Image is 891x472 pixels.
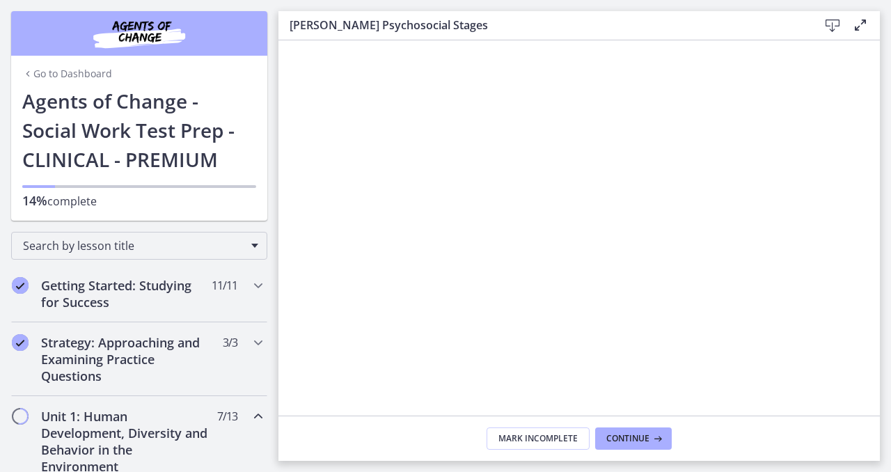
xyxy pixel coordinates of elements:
img: Agents of Change Social Work Test Prep [56,17,223,50]
i: Completed [12,334,29,351]
span: Continue [606,433,649,444]
span: Mark Incomplete [498,433,578,444]
button: Mark Incomplete [487,427,590,450]
button: Continue [595,427,672,450]
span: 7 / 13 [217,408,237,425]
h3: [PERSON_NAME] Psychosocial Stages [290,17,796,33]
span: Search by lesson title [23,238,244,253]
span: 3 / 3 [223,334,237,351]
a: Go to Dashboard [22,67,112,81]
h2: Strategy: Approaching and Examining Practice Questions [41,334,211,384]
div: Search by lesson title [11,232,267,260]
p: complete [22,192,256,210]
h2: Getting Started: Studying for Success [41,277,211,310]
h1: Agents of Change - Social Work Test Prep - CLINICAL - PREMIUM [22,86,256,174]
span: 11 / 11 [212,277,237,294]
span: 14% [22,192,47,209]
i: Completed [12,277,29,294]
